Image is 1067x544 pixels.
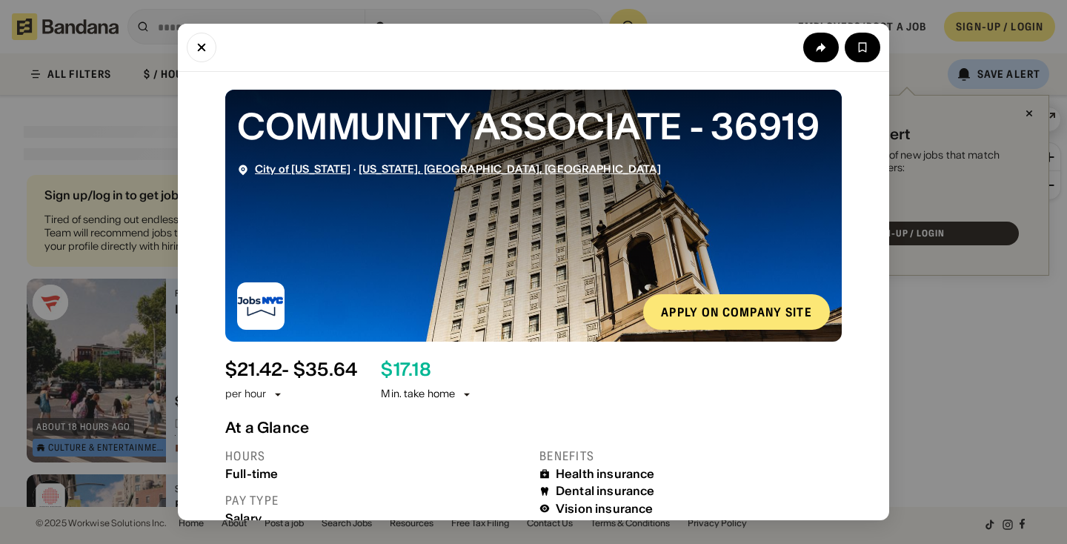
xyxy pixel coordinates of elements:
div: Dental insurance [556,484,655,498]
button: Close [187,33,216,62]
div: Apply on company site [661,306,812,318]
div: At a Glance [225,419,842,437]
div: Salary [225,511,528,525]
div: COMMUNITY ASSOCIATE - 36919 [237,102,830,151]
div: $ 17.18 [381,359,431,381]
a: City of [US_STATE] [255,162,351,176]
div: $ 21.42 - $35.64 [225,359,357,381]
div: Min. take home [381,387,473,402]
img: City of New York logo [237,282,285,330]
div: Full-time [225,467,528,481]
div: Benefits [539,448,842,464]
div: Vision insurance [556,502,654,516]
div: · [255,163,661,176]
div: Paid time off [556,519,629,533]
div: Hours [225,448,528,464]
div: per hour [225,387,266,402]
div: Health insurance [556,467,655,481]
div: Pay type [225,493,528,508]
a: [US_STATE], [GEOGRAPHIC_DATA], [GEOGRAPHIC_DATA] [359,162,661,176]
